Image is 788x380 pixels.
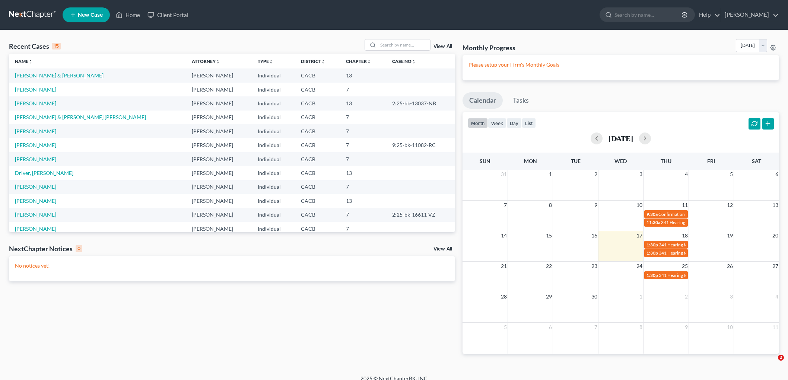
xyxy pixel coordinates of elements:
[480,158,490,164] span: Sun
[340,111,386,124] td: 7
[726,323,734,332] span: 10
[729,170,734,179] span: 5
[775,170,779,179] span: 6
[15,211,56,218] a: [PERSON_NAME]
[659,272,725,278] span: 341 Hearing for [PERSON_NAME]
[463,92,503,109] a: Calendar
[340,180,386,194] td: 7
[15,128,56,134] a: [PERSON_NAME]
[646,220,660,225] span: 11:30a
[681,201,689,210] span: 11
[639,323,643,332] span: 8
[392,58,416,64] a: Case Nounfold_more
[346,58,371,64] a: Chapterunfold_more
[506,92,536,109] a: Tasks
[522,118,536,128] button: list
[186,194,252,208] td: [PERSON_NAME]
[15,198,56,204] a: [PERSON_NAME]
[378,39,430,50] input: Search by name...
[548,201,553,210] span: 8
[500,292,508,301] span: 28
[295,152,340,166] td: CACB
[192,58,220,64] a: Attorneyunfold_more
[295,166,340,180] td: CACB
[545,231,553,240] span: 15
[252,83,295,96] td: Individual
[52,43,61,50] div: 15
[503,201,508,210] span: 7
[186,208,252,222] td: [PERSON_NAME]
[321,60,325,64] i: unfold_more
[186,138,252,152] td: [PERSON_NAME]
[636,262,643,271] span: 24
[506,118,522,128] button: day
[252,124,295,138] td: Individual
[295,83,340,96] td: CACB
[186,222,252,236] td: [PERSON_NAME]
[252,111,295,124] td: Individual
[295,124,340,138] td: CACB
[433,44,452,49] a: View All
[661,158,671,164] span: Thu
[591,231,598,240] span: 16
[15,86,56,93] a: [PERSON_NAME]
[15,183,56,190] a: [PERSON_NAME]
[78,12,103,18] span: New Case
[386,208,455,222] td: 2:25-bk-16611-VZ
[186,111,252,124] td: [PERSON_NAME]
[340,152,386,166] td: 7
[186,180,252,194] td: [PERSON_NAME]
[639,170,643,179] span: 3
[386,138,455,152] td: 9:25-bk-11082-RC
[548,323,553,332] span: 6
[186,83,252,96] td: [PERSON_NAME]
[500,170,508,179] span: 31
[726,201,734,210] span: 12
[15,226,56,232] a: [PERSON_NAME]
[684,170,689,179] span: 4
[772,323,779,332] span: 11
[545,262,553,271] span: 22
[684,292,689,301] span: 2
[367,60,371,64] i: unfold_more
[609,134,633,142] h2: [DATE]
[646,250,658,256] span: 1:30p
[639,292,643,301] span: 1
[340,166,386,180] td: 13
[340,138,386,152] td: 7
[524,158,537,164] span: Mon
[463,43,515,52] h3: Monthly Progress
[252,96,295,110] td: Individual
[503,323,508,332] span: 5
[186,166,252,180] td: [PERSON_NAME]
[433,246,452,252] a: View All
[488,118,506,128] button: week
[295,111,340,124] td: CACB
[721,8,779,22] a: [PERSON_NAME]
[468,61,773,68] p: Please setup your Firm's Monthly Goals
[658,211,782,217] span: Confirmation Date for [PERSON_NAME][GEOGRAPHIC_DATA]
[9,42,61,51] div: Recent Cases
[661,220,728,225] span: 341 Hearing for [PERSON_NAME]
[252,166,295,180] td: Individual
[15,170,73,176] a: Driver, [PERSON_NAME]
[295,96,340,110] td: CACB
[591,262,598,271] span: 23
[186,152,252,166] td: [PERSON_NAME]
[545,292,553,301] span: 29
[775,292,779,301] span: 4
[646,272,658,278] span: 1:30p
[295,180,340,194] td: CACB
[594,170,598,179] span: 2
[340,96,386,110] td: 13
[548,170,553,179] span: 1
[500,262,508,271] span: 21
[340,208,386,222] td: 7
[772,231,779,240] span: 20
[186,68,252,82] td: [PERSON_NAME]
[9,244,82,253] div: NextChapter Notices
[15,262,449,269] p: No notices yet!
[659,250,725,256] span: 341 Hearing for [PERSON_NAME]
[295,222,340,236] td: CACB
[15,58,33,64] a: Nameunfold_more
